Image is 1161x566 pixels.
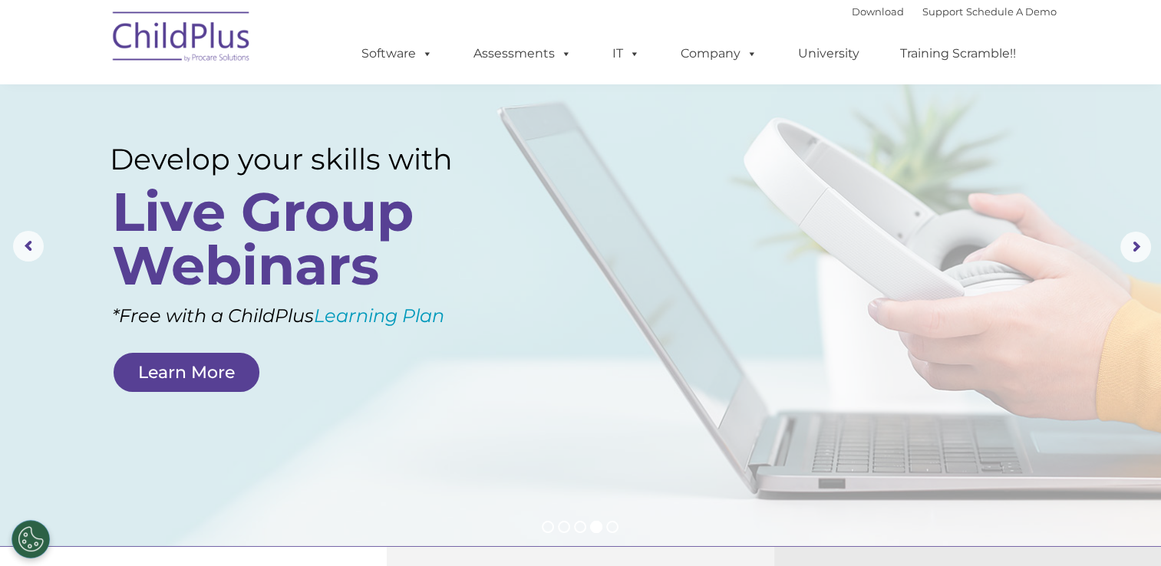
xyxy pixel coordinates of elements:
[665,38,773,69] a: Company
[12,520,50,558] button: Cookies Settings
[966,5,1057,18] a: Schedule A Demo
[885,38,1031,69] a: Training Scramble!!
[105,1,259,77] img: ChildPlus by Procare Solutions
[922,5,963,18] a: Support
[213,101,260,113] span: Last name
[783,38,875,69] a: University
[110,142,493,176] rs-layer: Develop your skills with
[852,5,904,18] a: Download
[597,38,655,69] a: IT
[314,304,444,327] a: Learning Plan
[112,298,522,333] rs-layer: *Free with a ChildPlus
[112,185,490,292] rs-layer: Live Group Webinars
[458,38,587,69] a: Assessments
[114,353,259,392] a: Learn More
[852,5,1057,18] font: |
[346,38,448,69] a: Software
[213,164,279,176] span: Phone number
